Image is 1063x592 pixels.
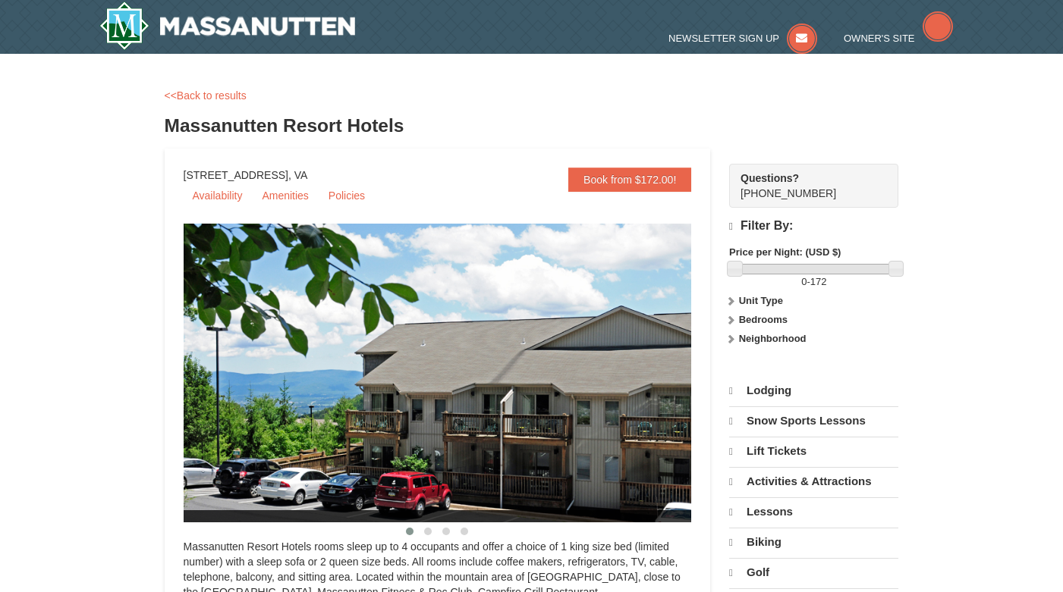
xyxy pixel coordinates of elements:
[184,224,730,522] img: 19219026-1-e3b4ac8e.jpg
[729,437,898,465] a: Lift Tickets
[729,219,898,233] h4: Filter By:
[668,33,779,44] span: Newsletter Sign Up
[729,246,841,258] strong: Price per Night: (USD $)
[729,274,898,290] label: -
[668,33,817,44] a: Newsletter Sign Up
[253,184,317,207] a: Amenities
[741,171,871,199] span: [PHONE_NUMBER]
[741,172,799,184] strong: Questions?
[801,276,807,287] span: 0
[99,2,356,50] img: Massanutten Resort Logo
[184,184,252,207] a: Availability
[729,528,898,556] a: Biking
[844,33,953,44] a: Owner's Site
[729,558,898,587] a: Golf
[810,276,827,287] span: 172
[729,497,898,526] a: Lessons
[99,2,356,50] a: Massanutten Resort
[729,406,898,435] a: Snow Sports Lessons
[739,295,783,306] strong: Unit Type
[844,33,915,44] span: Owner's Site
[165,111,899,141] h3: Massanutten Resort Hotels
[319,184,374,207] a: Policies
[729,377,898,405] a: Lodging
[739,333,807,344] strong: Neighborhood
[568,168,691,192] a: Book from $172.00!
[165,89,247,102] a: <<Back to results
[739,314,788,325] strong: Bedrooms
[729,467,898,496] a: Activities & Attractions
